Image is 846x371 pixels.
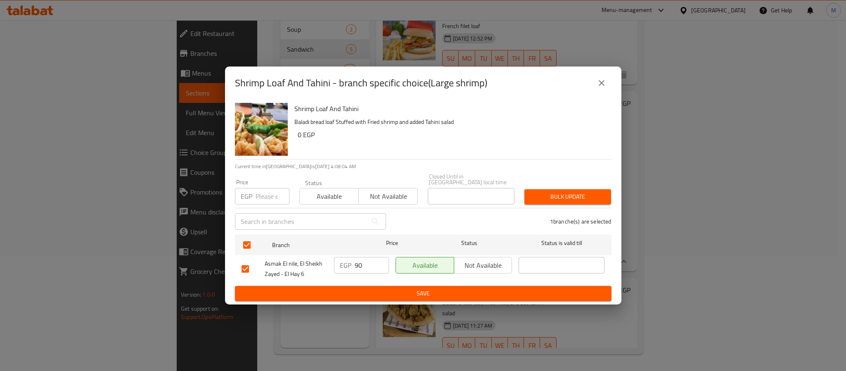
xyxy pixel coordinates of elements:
button: close [592,73,611,93]
span: Price [365,238,419,248]
span: Bulk update [531,192,604,202]
p: Baladi bread loaf Stuffed with Fried shrimp and added Tahini salad [294,117,605,127]
button: Not available [358,188,418,205]
span: Status [426,238,512,248]
button: Available [299,188,359,205]
input: Please enter price [355,257,389,273]
span: Status is valid till [519,238,604,248]
span: Not available [362,190,415,202]
button: Bulk update [524,189,611,205]
p: 1 branche(s) are selected [550,217,611,226]
button: Available [396,257,454,273]
p: EGP [241,191,252,201]
span: Save [242,288,605,299]
img: Shrimp Loaf And Tahini [235,103,288,156]
span: Available [399,259,451,271]
h2: Shrimp Loaf And Tahini - branch specific choice(Large shrimp) [235,76,487,90]
span: Not available [457,259,509,271]
h6: 0 EGP [298,129,605,140]
button: Not available [454,257,512,273]
input: Please enter price [256,188,289,205]
h6: Shrimp Loaf And Tahini [294,103,605,114]
span: Asmak El nile, El Sheikh Zayed - El Hay 6 [265,259,327,279]
input: Search in branches [235,213,367,230]
p: Current time in [GEOGRAPHIC_DATA] is [DATE] 4:08:04 AM [235,163,611,170]
span: Branch [272,240,358,250]
p: EGP [340,260,351,270]
button: Save [235,286,611,301]
span: Available [303,190,355,202]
